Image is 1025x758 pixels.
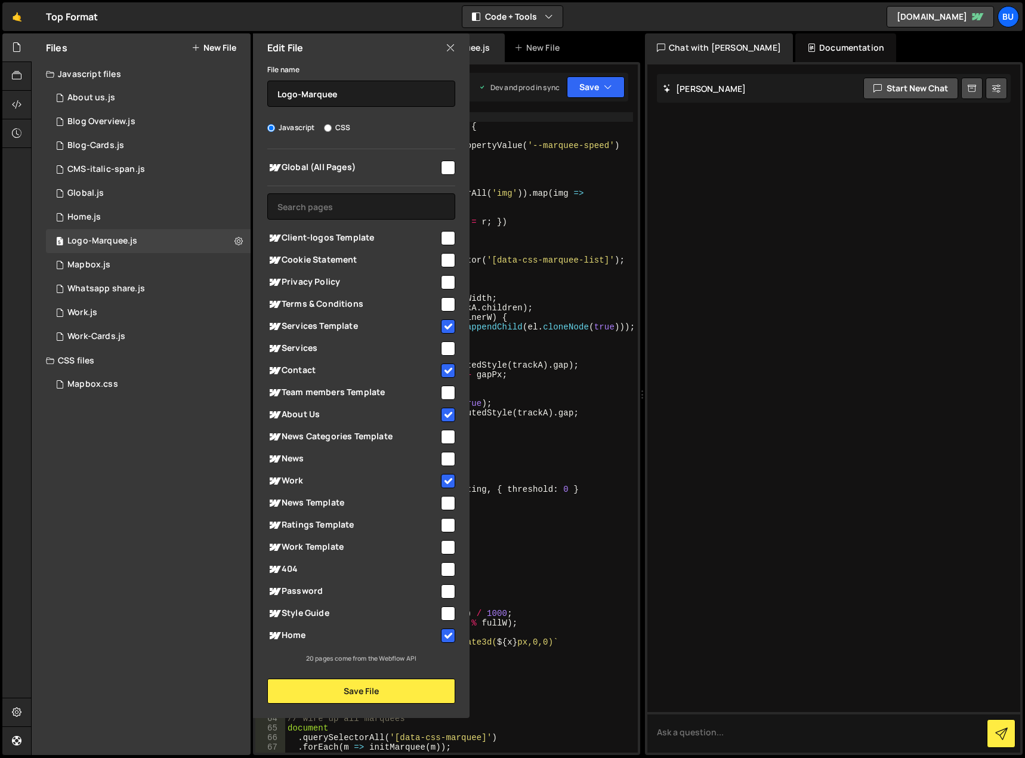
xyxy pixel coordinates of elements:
[32,349,251,372] div: CSS files
[267,231,439,245] span: Client-logos Template
[267,41,303,54] h2: Edit File
[267,474,439,488] span: Work
[46,181,251,205] div: 14645/38001.js
[46,10,98,24] div: Top Format
[67,379,118,390] div: Mapbox.css
[255,733,285,742] div: 66
[267,341,439,356] span: Services
[67,164,145,175] div: CMS-italic-span.js
[192,43,236,53] button: New File
[67,140,124,151] div: Blog-Cards.js
[267,606,439,621] span: Style Guide
[863,78,958,99] button: Start new chat
[46,325,251,349] div: 14645/38005.js
[56,238,63,247] span: 5
[267,386,439,400] span: Team members Template
[67,116,135,127] div: Blog Overview.js
[67,188,104,199] div: Global.js
[514,42,564,54] div: New File
[67,93,115,103] div: About us.js
[267,584,439,599] span: Password
[46,134,251,158] div: 14645/38111.js
[267,496,439,510] span: News Template
[46,253,251,277] div: 14645/38848.js
[67,236,137,246] div: Logo-Marquee.js
[267,363,439,378] span: Contact
[46,158,251,181] div: 14645/38428.js
[267,124,275,132] input: Javascript
[67,284,145,294] div: Whatsapp share.js
[46,86,251,110] div: 14645/38759.js
[795,33,896,62] div: Documentation
[645,33,793,62] div: Chat with [PERSON_NAME]
[67,212,101,223] div: Home.js
[267,562,439,577] span: 404
[324,124,332,132] input: CSS
[267,275,439,289] span: Privacy Policy
[267,122,315,134] label: Javascript
[46,229,251,253] div: 14645/38000.js
[267,193,455,220] input: Search pages
[46,205,251,229] div: 14645/37937.js
[46,372,251,396] div: 14645/38849.css
[267,628,439,643] span: Home
[478,82,560,93] div: Dev and prod in sync
[267,253,439,267] span: Cookie Statement
[267,518,439,532] span: Ratings Template
[306,654,416,663] small: 20 pages come from the Webflow API
[267,408,439,422] span: About Us
[255,714,285,723] div: 64
[267,64,300,76] label: File name
[267,540,439,554] span: Work Template
[32,62,251,86] div: Javascript files
[267,81,455,107] input: Name
[46,277,251,301] div: 14645/38173.js
[46,301,251,325] div: 14645/38025.js
[324,122,350,134] label: CSS
[46,110,251,134] div: 14645/38129.js
[255,742,285,752] div: 67
[67,331,125,342] div: Work-Cards.js
[67,307,97,318] div: Work.js
[267,161,439,175] span: Global (All Pages)
[998,6,1019,27] a: Bu
[255,723,285,733] div: 65
[46,41,67,54] h2: Files
[267,319,439,334] span: Services Template
[267,297,439,312] span: Terms & Conditions
[267,452,439,466] span: News
[2,2,32,31] a: 🤙
[663,83,746,94] h2: [PERSON_NAME]
[567,76,625,98] button: Save
[67,260,110,270] div: Mapbox.js
[462,6,563,27] button: Code + Tools
[267,679,455,704] button: Save File
[887,6,994,27] a: [DOMAIN_NAME]
[267,430,439,444] span: News Categories Template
